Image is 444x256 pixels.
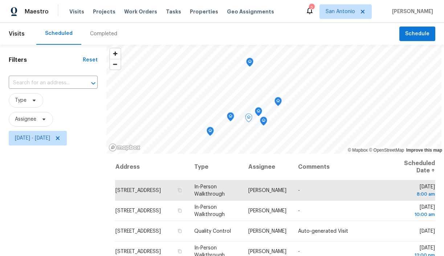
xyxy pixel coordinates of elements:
[90,30,117,37] div: Completed
[227,8,274,15] span: Geo Assignments
[326,8,355,15] span: San Antonio
[227,112,234,124] div: Map marker
[246,58,253,69] div: Map marker
[115,154,189,180] th: Address
[245,113,252,125] div: Map marker
[394,211,435,218] div: 10:00 am
[194,205,225,217] span: In-Person Walkthrough
[9,56,83,64] h1: Filters
[298,249,300,254] span: -
[83,56,98,64] div: Reset
[69,8,84,15] span: Visits
[248,188,286,193] span: [PERSON_NAME]
[248,208,286,213] span: [PERSON_NAME]
[124,8,157,15] span: Work Orders
[348,148,368,153] a: Mapbox
[207,127,214,138] div: Map marker
[399,27,435,41] button: Schedule
[298,208,300,213] span: -
[420,229,435,234] span: [DATE]
[115,249,161,254] span: [STREET_ADDRESS]
[176,187,183,193] button: Copy Address
[166,9,181,14] span: Tasks
[176,228,183,234] button: Copy Address
[115,188,161,193] span: [STREET_ADDRESS]
[115,208,161,213] span: [STREET_ADDRESS]
[255,107,262,119] div: Map marker
[406,148,442,153] a: Improve this map
[194,184,225,197] span: In-Person Walkthrough
[188,154,243,180] th: Type
[394,191,435,198] div: 8:00 am
[369,148,404,153] a: OpenStreetMap
[292,154,388,180] th: Comments
[405,29,429,39] span: Schedule
[15,116,36,123] span: Assignee
[106,45,441,154] canvas: Map
[45,30,73,37] div: Scheduled
[298,188,300,193] span: -
[194,229,231,234] span: Quality Control
[394,184,435,198] span: [DATE]
[243,154,292,180] th: Assignee
[25,8,49,15] span: Maestro
[9,26,25,42] span: Visits
[88,78,98,88] button: Open
[274,97,282,108] div: Map marker
[109,143,140,152] a: Mapbox homepage
[388,154,435,180] th: Scheduled Date ↑
[309,4,314,12] div: 2
[110,48,121,59] button: Zoom in
[298,229,348,234] span: Auto-generated Visit
[248,229,286,234] span: [PERSON_NAME]
[93,8,115,15] span: Projects
[115,229,161,234] span: [STREET_ADDRESS]
[9,77,77,89] input: Search for an address...
[389,8,433,15] span: [PERSON_NAME]
[248,249,286,254] span: [PERSON_NAME]
[260,117,267,128] div: Map marker
[190,8,218,15] span: Properties
[110,59,121,69] button: Zoom out
[394,205,435,218] span: [DATE]
[15,97,27,104] span: Type
[15,135,50,142] span: [DATE] - [DATE]
[176,207,183,214] button: Copy Address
